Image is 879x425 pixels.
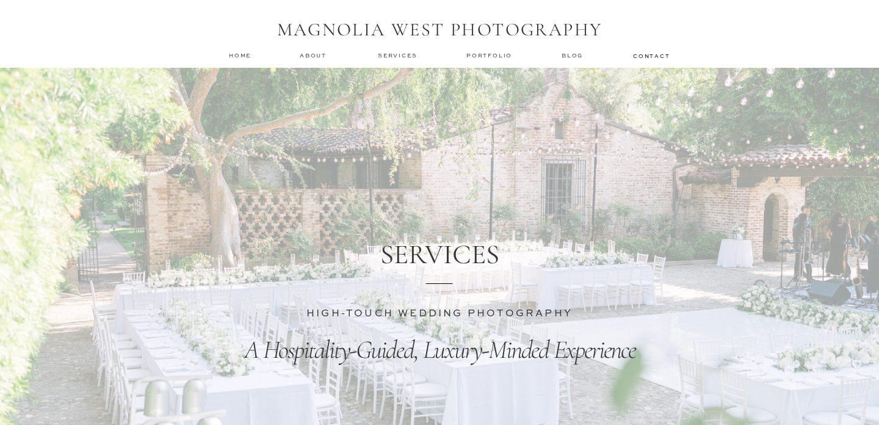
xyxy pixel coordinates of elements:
[291,307,588,319] h3: HIGH-TOUCH WEDDING PHOTOGRAPHY
[379,238,500,269] h1: SERVICES
[300,51,330,60] a: about
[633,52,668,59] a: contact
[466,51,515,60] a: Portfolio
[190,333,689,368] p: A Hospitality-Guided, Luxury-Minded Experience
[229,51,252,59] a: home
[269,19,610,42] h1: MAGNOLIA WEST PHOTOGRAPHY
[378,51,419,59] a: services
[562,51,586,60] a: Blog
